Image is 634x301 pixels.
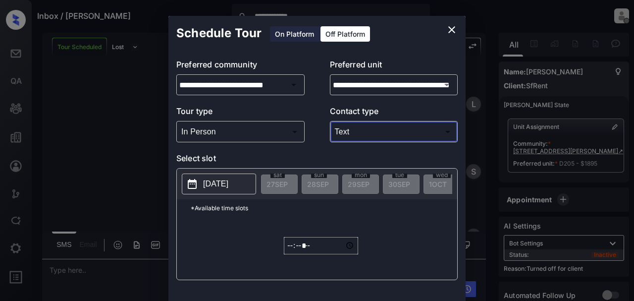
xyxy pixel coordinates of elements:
div: Off Platform [320,26,370,42]
div: In Person [179,123,302,140]
p: Contact type [330,105,458,121]
button: Open [287,78,301,92]
div: On Platform [270,26,319,42]
p: Preferred unit [330,59,458,74]
p: [DATE] [203,178,228,190]
div: off-platform-time-select [284,217,358,275]
div: Text [332,123,456,140]
button: [DATE] [182,174,256,194]
button: Open [440,78,454,92]
button: close [442,20,462,40]
p: *Available time slots [191,199,457,217]
h2: Schedule Tour [168,16,269,51]
p: Select slot [176,152,458,168]
p: Tour type [176,105,305,121]
p: Preferred community [176,59,305,74]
